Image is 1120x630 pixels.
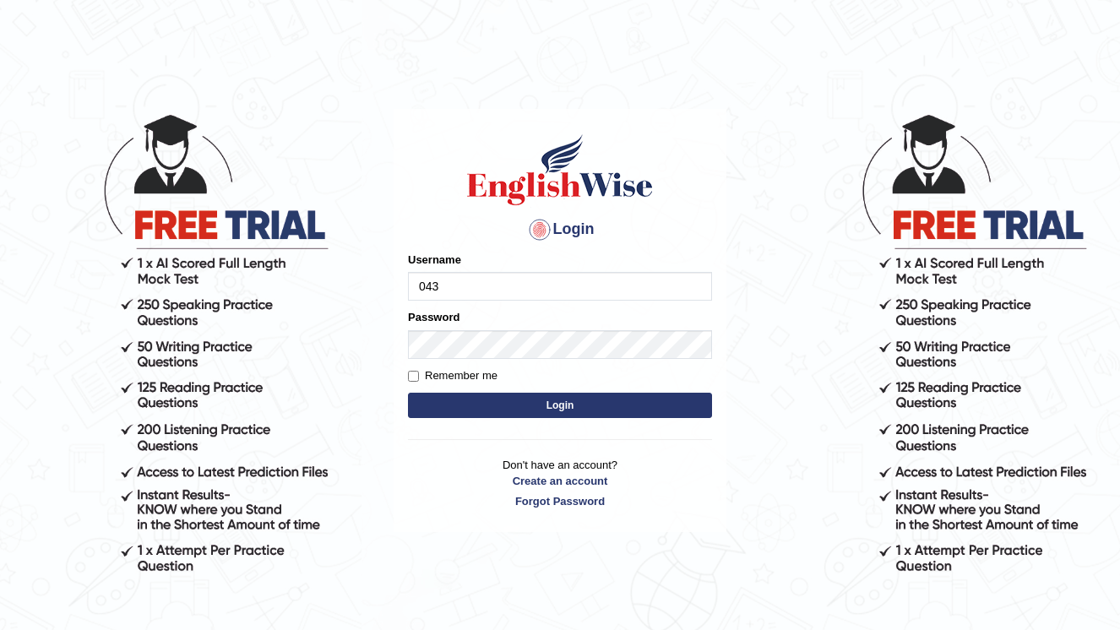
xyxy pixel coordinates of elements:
[408,393,712,418] button: Login
[408,371,419,382] input: Remember me
[408,457,712,509] p: Don't have an account?
[408,493,712,509] a: Forgot Password
[408,252,461,268] label: Username
[408,473,712,489] a: Create an account
[464,132,656,208] img: Logo of English Wise sign in for intelligent practice with AI
[408,216,712,243] h4: Login
[408,309,459,325] label: Password
[408,367,497,384] label: Remember me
